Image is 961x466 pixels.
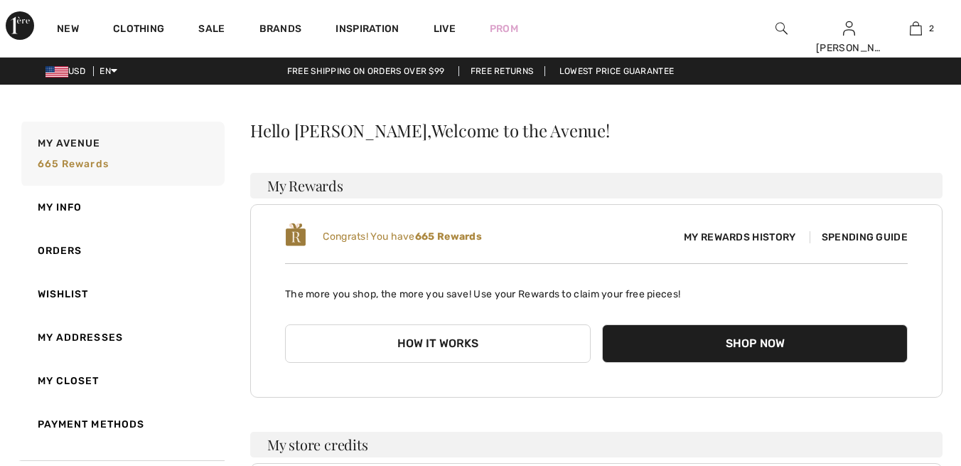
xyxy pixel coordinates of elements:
[816,41,882,55] div: [PERSON_NAME]
[6,11,34,40] img: 1ère Avenue
[259,23,302,38] a: Brands
[18,186,225,229] a: My Info
[285,324,591,363] button: How it works
[38,158,109,170] span: 665 rewards
[250,173,943,198] h3: My Rewards
[672,230,807,245] span: My Rewards History
[843,20,855,37] img: My Info
[276,66,456,76] a: Free shipping on orders over $99
[883,20,949,37] a: 2
[18,316,225,359] a: My Addresses
[810,231,908,243] span: Spending Guide
[323,231,482,243] span: Congrats! You have
[18,272,225,316] a: Wishlist
[57,23,79,38] a: New
[431,122,610,139] span: Welcome to the Avenue!
[250,122,943,139] div: Hello [PERSON_NAME],
[45,66,68,78] img: US Dollar
[38,136,101,151] span: My Avenue
[415,231,482,243] b: 665 Rewards
[548,66,686,76] a: Lowest Price Guarantee
[929,22,934,35] span: 2
[335,23,399,38] span: Inspiration
[434,21,456,36] a: Live
[285,222,306,248] img: loyalty_logo_r.svg
[113,23,164,38] a: Clothing
[490,21,518,36] a: Prom
[100,66,117,76] span: EN
[18,403,225,446] a: Payment Methods
[843,21,855,35] a: Sign In
[198,23,225,38] a: Sale
[910,20,922,37] img: My Bag
[602,324,908,363] button: Shop Now
[458,66,546,76] a: Free Returns
[45,66,91,76] span: USD
[18,359,225,403] a: My Closet
[18,229,225,272] a: Orders
[285,275,908,302] p: The more you shop, the more you save! Use your Rewards to claim your free pieces!
[775,20,788,37] img: search the website
[250,432,943,457] h3: My store credits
